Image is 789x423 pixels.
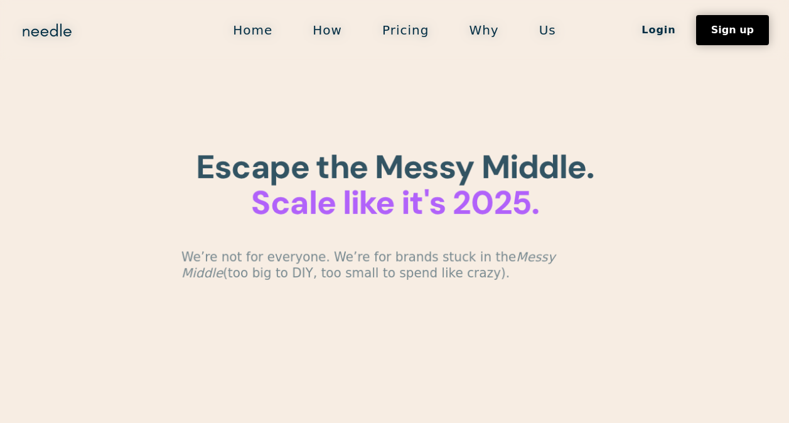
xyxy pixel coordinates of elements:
[621,19,696,41] a: Login
[696,15,769,45] a: Sign up
[362,17,449,43] a: Pricing
[181,149,608,221] h1: Escape the Messy Middle. ‍
[181,249,608,282] p: We’re not for everyone. We’re for brands stuck in the (too big to DIY, too small to spend like cr...
[250,181,538,224] span: Scale like it's 2025.
[519,17,576,43] a: Us
[711,25,754,35] div: Sign up
[449,17,518,43] a: Why
[181,250,556,281] em: Messy Middle
[213,17,293,43] a: Home
[293,17,362,43] a: How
